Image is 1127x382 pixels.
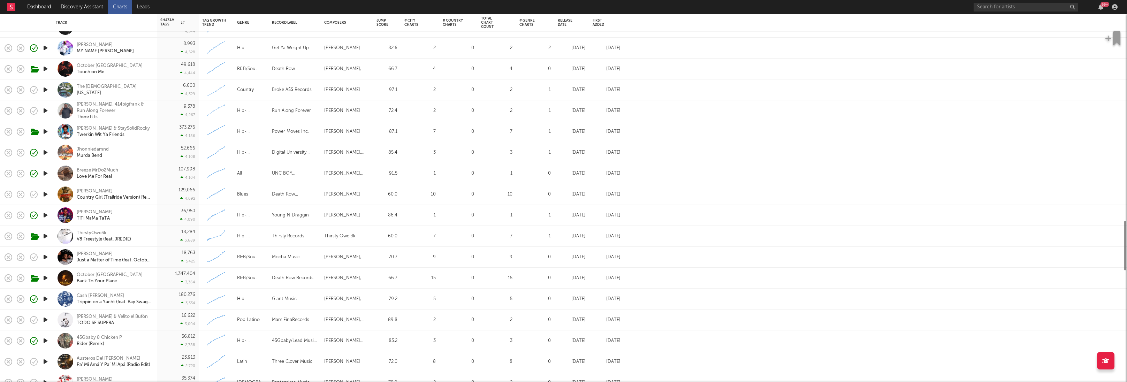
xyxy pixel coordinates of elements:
div: 4,108 [181,154,195,159]
div: 15 [404,274,436,282]
div: 35,374 [182,376,195,381]
div: Cash [PERSON_NAME] [77,293,152,299]
div: 0 [443,358,474,366]
div: [US_STATE] [77,90,137,96]
div: 9 [404,253,436,261]
div: 72.4 [376,107,397,115]
div: 3 [404,337,436,345]
div: Hip-Hop/Rap [237,337,265,345]
div: Country [237,86,254,94]
div: 72.0 [376,358,397,366]
a: [PERSON_NAME]TiTi MaMa TaTA [77,209,113,222]
div: 0 [443,337,474,345]
a: The [DEMOGRAPHIC_DATA][US_STATE] [77,84,137,96]
div: [DATE] [558,274,586,282]
div: [DATE] [593,107,620,115]
div: [PERSON_NAME] [77,251,152,257]
div: [PERSON_NAME] [324,128,360,136]
div: 4,092 [180,196,195,201]
div: The [DEMOGRAPHIC_DATA] [77,84,137,90]
div: 82.6 [376,44,397,52]
div: Trippin on a Yacht (feat. Bay Swag & Rob49) [77,299,152,305]
div: 18,763 [182,251,195,255]
div: 0 [443,65,474,73]
div: [DATE] [593,65,620,73]
div: 0 [443,274,474,282]
div: Hip-Hop/Rap [237,44,265,52]
div: 7 [481,232,512,240]
a: JhonniedamndMurda Bend [77,146,109,159]
div: [DATE] [558,148,586,157]
div: 36,950 [181,209,195,213]
div: 4,090 [180,217,195,222]
div: 107,998 [178,167,195,171]
div: 10 [481,190,512,199]
div: UNC BOY ENTERTAINMENT [272,169,317,178]
div: R&B/Soul [237,274,257,282]
div: Track [56,21,150,25]
div: 3,334 [181,301,195,305]
div: [DATE] [558,358,586,366]
div: Pa’ Mi Amá Y Pa’ Mi Apá (Radio Edit) [77,362,150,368]
div: 8 [404,358,436,366]
div: # Country Charts [443,18,464,27]
div: 16,622 [182,313,195,318]
div: [PERSON_NAME] [PERSON_NAME], [PERSON_NAME] [324,169,370,178]
div: 0 [519,169,551,178]
div: 7 [481,128,512,136]
a: Cash [PERSON_NAME]Trippin on a Yacht (feat. Bay Swag & Rob49) [77,293,152,305]
div: Get Ya Weight Up [272,44,309,52]
div: Jump Score [376,18,388,27]
div: 0 [443,128,474,136]
div: [PERSON_NAME] [324,211,360,220]
div: 18,284 [181,230,195,234]
div: [PERSON_NAME] [324,190,360,199]
div: Pop Latino [237,316,260,324]
div: Thirsty Records [272,232,304,240]
div: 97.1 [376,86,397,94]
div: 0 [443,44,474,52]
div: [PERSON_NAME] & Velito el Bufón [77,314,148,320]
div: 91.5 [376,169,397,178]
input: Search for artists [974,3,1078,12]
div: [DATE] [593,44,620,52]
div: TODO SE SUPERA [77,320,148,326]
a: [PERSON_NAME], 414bigfrank & Run Along ForeverThere It Is [77,101,152,120]
a: 45Gbaby & Chicken PRider (Remix) [77,335,122,347]
div: There It Is [77,114,152,120]
div: October [GEOGRAPHIC_DATA] [77,272,143,278]
div: 4,528 [181,50,195,54]
div: 56,812 [182,334,195,339]
div: 52,666 [181,146,195,151]
div: Thirsty Owe 3k [324,232,356,240]
div: [DATE] [593,295,620,303]
div: 0 [443,148,474,157]
div: 0 [443,86,474,94]
div: 0 [519,316,551,324]
div: Record Label [272,21,314,25]
div: Hip-Hop/Rap [237,148,265,157]
div: 9,378 [184,104,195,109]
div: 45Gbaby & Chicken P [77,335,122,341]
div: [DATE] [558,107,586,115]
div: Young N Draggin [272,211,309,220]
div: 1 [481,211,512,220]
div: 2 [404,316,436,324]
div: [PERSON_NAME], [PERSON_NAME] [324,148,370,157]
div: Hip-Hop/Rap [237,107,265,115]
div: 66.7 [376,274,397,282]
div: V8 Freestyle (feat. JREDIE) [77,236,131,243]
div: [DATE] [593,86,620,94]
div: 23,913 [182,355,195,360]
div: 2,720 [181,364,195,368]
div: 70.7 [376,253,397,261]
div: 3 [481,148,512,157]
div: Release Date [558,18,575,27]
div: 1 [519,232,551,240]
div: 7 [404,128,436,136]
div: 0 [443,253,474,261]
div: 3 [404,148,436,157]
div: 7 [404,232,436,240]
div: R&B/Soul [237,65,257,73]
div: [DATE] [593,190,620,199]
